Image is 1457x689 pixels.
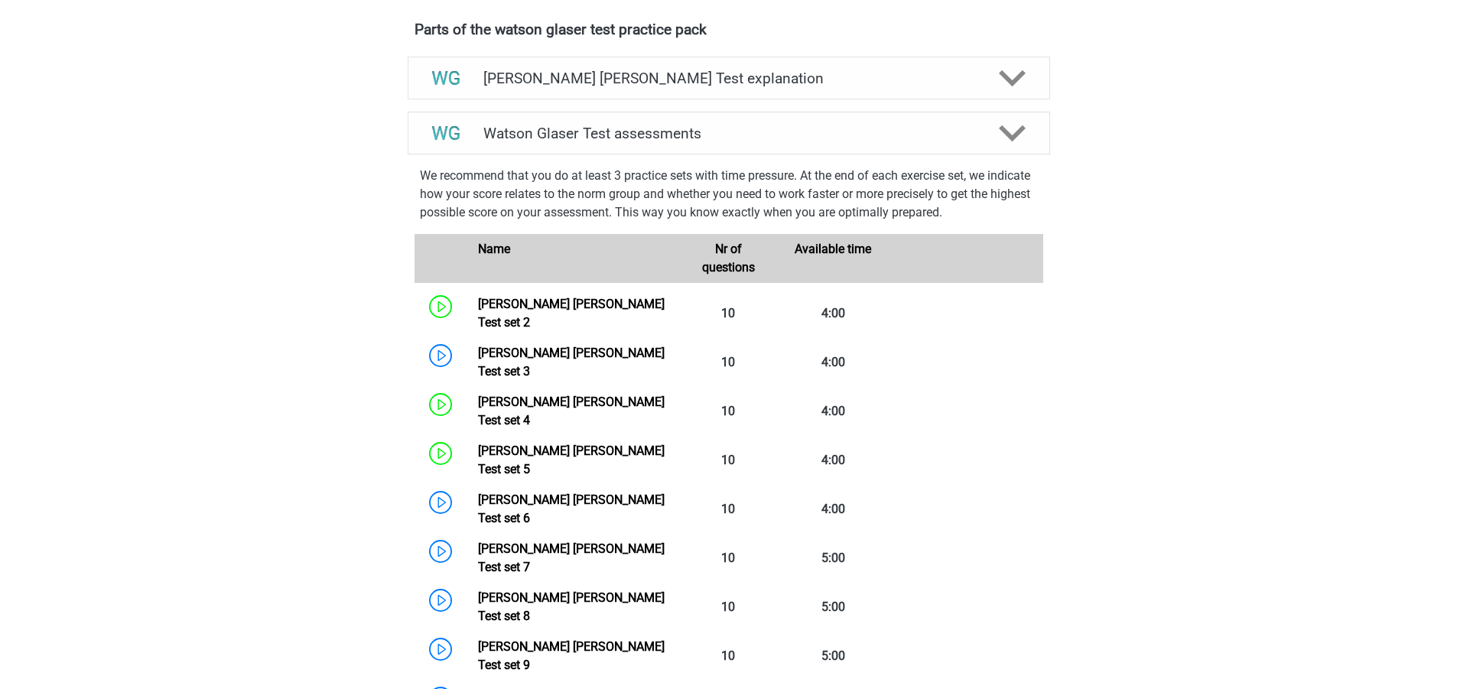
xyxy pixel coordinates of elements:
[420,167,1038,222] p: We recommend that you do at least 3 practice sets with time pressure. At the end of each exercise...
[427,59,466,98] img: watson glaser test explanations
[478,590,665,623] a: [PERSON_NAME] [PERSON_NAME] Test set 8
[483,70,974,87] h4: [PERSON_NAME] [PERSON_NAME] Test explanation
[415,21,1043,38] h4: Parts of the watson glaser test practice pack
[478,639,665,672] a: [PERSON_NAME] [PERSON_NAME] Test set 9
[467,240,676,277] div: Name
[427,114,466,153] img: watson glaser test assessments
[402,57,1056,99] a: explanations [PERSON_NAME] [PERSON_NAME] Test explanation
[478,444,665,476] a: [PERSON_NAME] [PERSON_NAME] Test set 5
[478,492,665,525] a: [PERSON_NAME] [PERSON_NAME] Test set 6
[478,346,665,379] a: [PERSON_NAME] [PERSON_NAME] Test set 3
[478,541,665,574] a: [PERSON_NAME] [PERSON_NAME] Test set 7
[478,297,665,330] a: [PERSON_NAME] [PERSON_NAME] Test set 2
[402,112,1056,154] a: assessments Watson Glaser Test assessments
[781,240,886,277] div: Available time
[478,395,665,427] a: [PERSON_NAME] [PERSON_NAME] Test set 4
[483,125,974,142] h4: Watson Glaser Test assessments
[676,240,781,277] div: Nr of questions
